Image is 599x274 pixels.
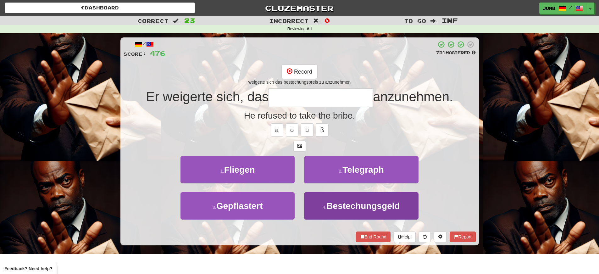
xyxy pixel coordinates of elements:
a: Clozemaster [204,3,395,14]
span: 0 [324,17,330,24]
span: Score: [124,51,146,57]
span: Er weigerte sich, das [146,89,269,104]
span: Inf [442,17,458,24]
button: Help! [394,232,416,242]
button: ö [286,123,298,137]
span: : [313,18,320,24]
button: Round history (alt+y) [419,232,431,242]
small: 1 . [220,169,224,174]
span: To go [404,18,426,24]
span: : [430,18,437,24]
button: ü [301,123,313,137]
small: 3 . [213,205,216,210]
button: 1.Fliegen [180,156,295,183]
a: Jumb / [539,3,586,14]
button: 3.Gepflastert [180,192,295,220]
button: Record [281,64,318,79]
span: Jumb [543,5,555,11]
small: 2 . [339,169,342,174]
span: / [569,5,572,9]
button: Show image (alt+x) [293,141,306,152]
span: Bestechungsgeld [326,201,400,211]
button: 2.Telegraph [304,156,418,183]
button: ß [316,123,329,137]
span: Telegraph [342,165,384,175]
span: 476 [150,49,165,57]
a: Dashboard [5,3,195,13]
span: Correct [138,18,169,24]
div: He refused to take the bribe. [124,109,476,122]
span: Fliegen [224,165,255,175]
div: / [124,41,165,48]
span: Incorrect [269,18,309,24]
span: : [173,18,180,24]
span: Gepflastert [216,201,263,211]
strong: All [307,27,312,31]
span: 75 % [436,50,446,55]
div: weigerte sich das bestechungspreis zu anzunehmen [124,79,476,85]
span: anzunehmen. [373,89,453,104]
button: ä [271,123,283,137]
span: Open feedback widget [4,266,52,272]
span: 23 [184,17,195,24]
button: End Round [356,232,391,242]
button: 4.Bestechungsgeld [304,192,418,220]
div: Mastered [436,50,476,56]
small: 4 . [323,205,327,210]
button: Report [450,232,475,242]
